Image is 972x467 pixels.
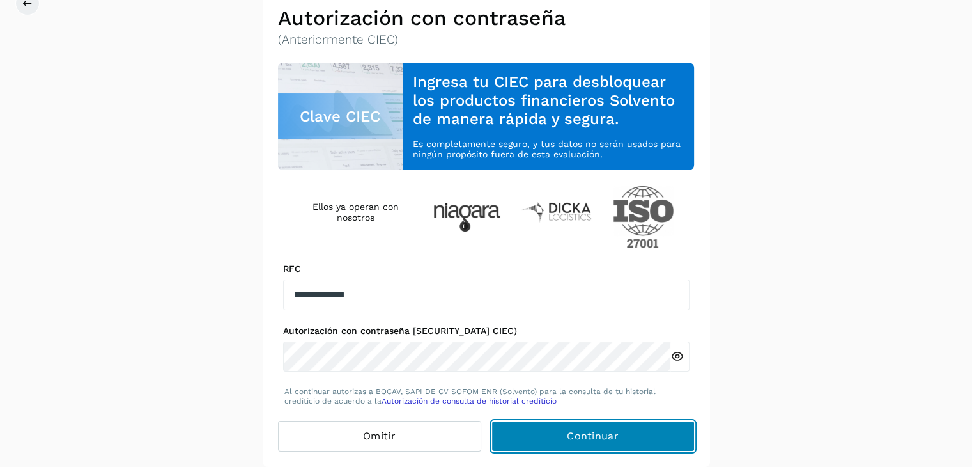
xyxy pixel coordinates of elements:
h2: Autorización con contraseña [278,6,695,30]
img: ISO [613,186,674,248]
p: Es completamente seguro, y tus datos no serán usados para ningún propósito fuera de esta evaluación. [413,139,684,161]
h3: Ingresa tu CIEC para desbloquear los productos financieros Solvento de manera rápida y segura. [413,73,684,128]
button: Omitir [278,421,481,452]
p: Al continuar autorizas a BOCAV, SAPI DE CV SOFOM ENR (Solvento) para la consulta de tu historial ... [284,387,688,406]
img: Dicka logistics [521,201,592,223]
p: (Anteriormente CIEC) [278,33,695,47]
label: Autorización con contraseña [SECURITY_DATA] CIEC) [283,326,690,336]
span: Continuar [567,429,619,443]
button: Continuar [491,421,695,452]
img: Niagara [433,203,500,232]
span: Omitir [363,429,396,443]
a: Autorización de consulta de historial crediticio [382,397,557,406]
div: Clave CIEC [278,93,403,139]
label: RFC [283,264,690,274]
h4: Ellos ya operan con nosotros [298,202,413,223]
